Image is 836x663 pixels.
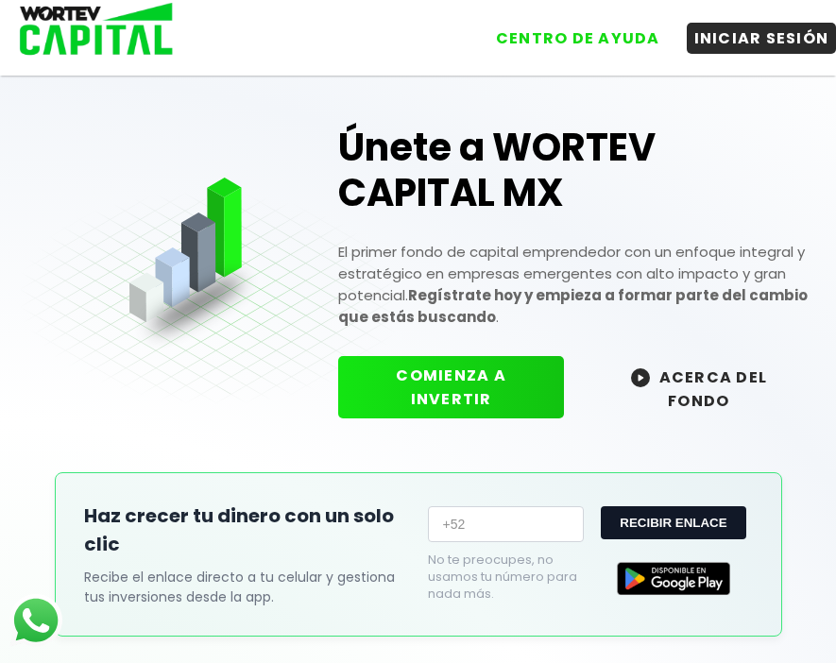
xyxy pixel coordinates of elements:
img: wortev-capital-acerca-del-fondo [631,368,650,387]
button: ACERCA DEL FONDO [583,356,815,420]
img: logos_whatsapp-icon.242b2217.svg [9,594,62,647]
h2: Haz crecer tu dinero con un solo clic [84,501,409,558]
a: CENTRO DE AYUDA [469,8,668,54]
p: No te preocupes, no usamos tu número para nada más. [428,552,586,603]
a: COMIENZA A INVERTIR [338,388,582,410]
img: Google Play [617,562,730,595]
button: CENTRO DE AYUDA [488,23,668,54]
button: COMIENZA A INVERTIR [338,356,563,418]
p: Recibe el enlace directo a tu celular y gestiona tus inversiones desde la app. [84,568,409,607]
h1: Únete a WORTEV CAPITAL MX [338,125,814,215]
button: RECIBIR ENLACE [601,506,745,539]
p: El primer fondo de capital emprendedor con un enfoque integral y estratégico en empresas emergent... [338,241,814,328]
strong: Regístrate hoy y empieza a formar parte del cambio que estás buscando [338,285,808,327]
